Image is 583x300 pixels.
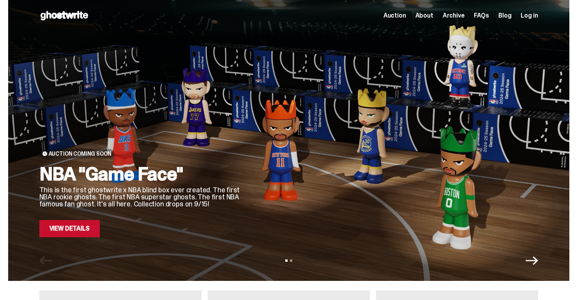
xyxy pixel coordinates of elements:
a: Archive [443,12,465,19]
a: Auction [383,12,406,19]
a: FAQs [474,12,489,19]
a: Log in [521,12,538,19]
h2: NBA "Game Face" [39,165,242,183]
button: View slide 2 [290,259,292,262]
p: This is the first ghostwrite x NBA blind box ever created. The first NBA rookie ghosts. The first... [39,186,242,208]
button: View slide 1 [285,259,288,262]
a: Blog [498,12,511,19]
a: View Details [39,220,100,237]
a: About [415,12,433,19]
button: Next [526,254,538,267]
span: Auction Coming Soon [49,151,111,157]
